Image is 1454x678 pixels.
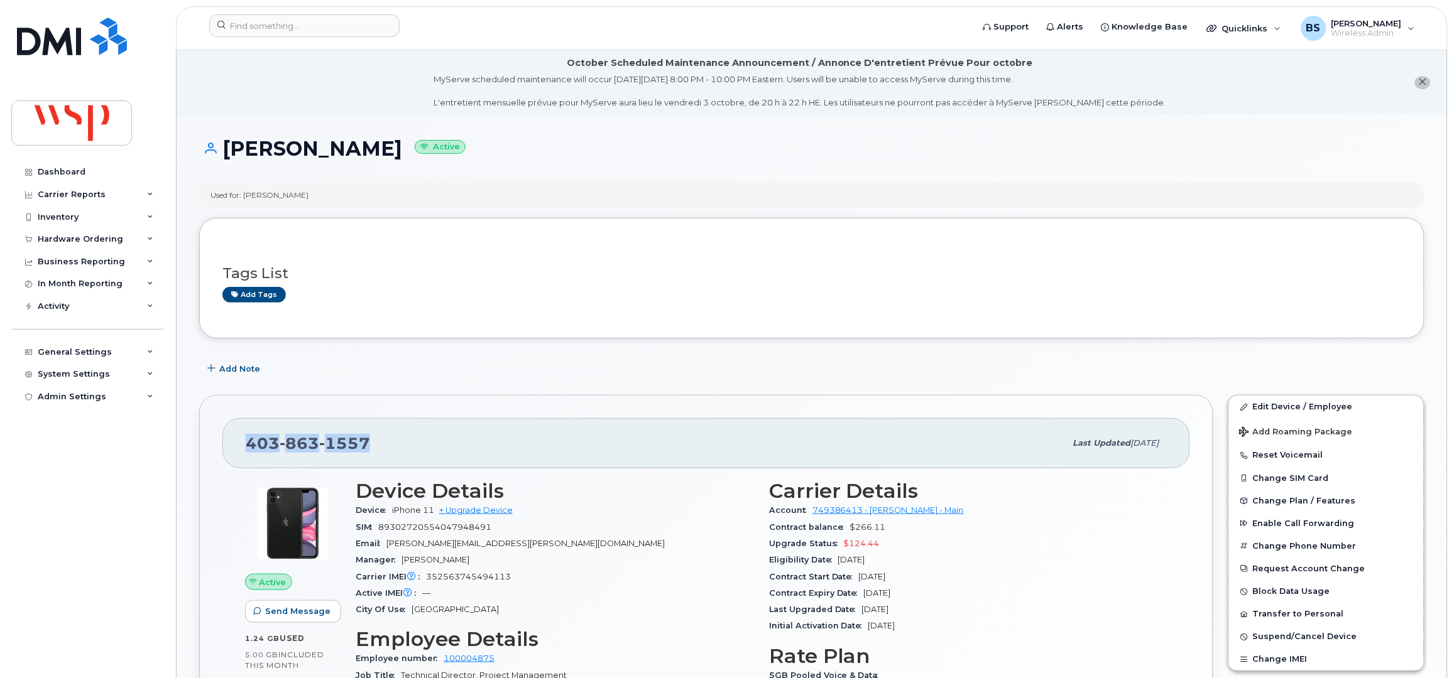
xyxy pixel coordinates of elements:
h3: Tags List [222,266,1401,281]
button: close notification [1415,76,1431,89]
span: [PERSON_NAME] [402,555,469,564]
button: Change IMEI [1229,648,1424,670]
span: 352563745494113 [426,572,511,581]
span: [DATE] [859,572,886,581]
span: Suspend/Cancel Device [1253,632,1357,642]
button: Transfer to Personal [1229,603,1424,625]
h3: Rate Plan [769,645,1167,667]
span: included this month [245,650,324,670]
span: Enable Call Forwarding [1253,519,1355,528]
span: Eligibility Date [769,555,838,564]
button: Suspend/Cancel Device [1229,625,1424,648]
button: Add Note [199,357,271,380]
span: Add Note [219,363,260,375]
a: 749386413 - [PERSON_NAME] - Main [812,505,964,515]
h3: Device Details [356,480,754,502]
span: Initial Activation Date [769,621,868,630]
span: Manager [356,555,402,564]
span: [DATE] [862,605,889,614]
span: Upgrade Status [769,539,844,548]
div: MyServe scheduled maintenance will occur [DATE][DATE] 8:00 PM - 10:00 PM Eastern. Users will be u... [434,73,1166,109]
span: Last Upgraded Date [769,605,862,614]
img: iPhone_11.jpg [255,486,331,561]
button: Add Roaming Package [1229,418,1424,444]
small: Active [415,140,466,154]
span: Account [769,505,812,515]
span: Contract Start Date [769,572,859,581]
div: Used for: [PERSON_NAME] [210,190,309,200]
span: Contract Expiry Date [769,588,864,598]
span: 5.00 GB [245,650,278,659]
span: 403 [246,434,370,453]
span: [GEOGRAPHIC_DATA] [412,605,499,614]
span: 89302720554047948491 [378,522,491,532]
h3: Employee Details [356,628,754,650]
span: Contract balance [769,522,850,532]
span: Device [356,505,392,515]
span: $266.11 [850,522,886,532]
span: City Of Use [356,605,412,614]
h3: Carrier Details [769,480,1167,502]
button: Request Account Change [1229,557,1424,580]
a: + Upgrade Device [439,505,513,515]
a: Add tags [222,287,286,303]
span: Active [260,576,287,588]
span: Carrier IMEI [356,572,426,581]
button: Block Data Usage [1229,580,1424,603]
span: used [280,633,305,643]
button: Enable Call Forwarding [1229,512,1424,535]
button: Change Plan / Features [1229,490,1424,512]
span: $124.44 [844,539,880,548]
span: Send Message [265,605,331,617]
span: Active IMEI [356,588,422,598]
span: 863 [280,434,319,453]
span: [DATE] [838,555,865,564]
button: Reset Voicemail [1229,444,1424,466]
button: Change SIM Card [1229,467,1424,490]
a: 100004875 [444,654,495,663]
span: Employee number [356,654,444,663]
button: Send Message [245,600,341,623]
span: iPhone 11 [392,505,434,515]
span: SIM [356,522,378,532]
span: Add Roaming Package [1239,427,1353,439]
span: Last updated [1073,438,1131,448]
span: Email [356,539,386,548]
span: — [422,588,430,598]
span: 1.24 GB [245,634,280,643]
h1: [PERSON_NAME] [199,137,1424,159]
span: Change Plan / Features [1253,496,1356,505]
span: 1557 [319,434,370,453]
button: Change Phone Number [1229,535,1424,557]
a: Edit Device / Employee [1229,395,1424,418]
span: [DATE] [864,588,891,598]
div: October Scheduled Maintenance Announcement / Annonce D'entretient Prévue Pour octobre [567,56,1033,70]
span: [DATE] [1131,438,1159,448]
span: [PERSON_NAME][EMAIL_ADDRESS][PERSON_NAME][DOMAIN_NAME] [386,539,665,548]
span: [DATE] [868,621,895,630]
